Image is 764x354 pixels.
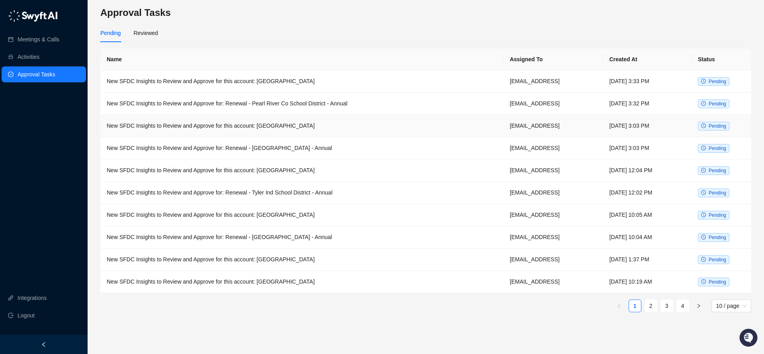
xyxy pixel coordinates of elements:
[503,204,603,226] td: [EMAIL_ADDRESS]
[692,49,751,70] th: Status
[709,212,726,218] span: Pending
[629,300,641,312] li: 1
[33,108,64,123] a: 📶Status
[739,328,760,349] iframe: Open customer support
[709,279,726,285] span: Pending
[701,79,706,84] span: clock-circle
[692,300,705,312] li: Next Page
[603,204,692,226] td: [DATE] 10:05 AM
[135,74,145,84] button: Start new chat
[503,137,603,159] td: [EMAIL_ADDRESS]
[603,93,692,115] td: [DATE] 3:32 PM
[676,300,689,312] li: 4
[100,6,751,19] h3: Approval Tasks
[503,49,603,70] th: Assigned To
[711,300,751,312] div: Page Size
[503,70,603,93] td: [EMAIL_ADDRESS]
[100,249,503,271] td: New SFDC Insights to Review and Approve for this account: [GEOGRAPHIC_DATA]
[18,49,39,65] a: Activities
[27,72,131,80] div: Start new chat
[503,226,603,249] td: [EMAIL_ADDRESS]
[36,112,42,119] div: 📶
[613,300,625,312] button: left
[100,29,121,37] div: Pending
[100,204,503,226] td: New SFDC Insights to Review and Approve for this account: [GEOGRAPHIC_DATA]
[100,226,503,249] td: New SFDC Insights to Review and Approve for: Renewal - [GEOGRAPHIC_DATA] - Annual
[603,115,692,137] td: [DATE] 3:03 PM
[696,303,701,308] span: right
[613,300,625,312] li: Previous Page
[503,182,603,204] td: [EMAIL_ADDRESS]
[701,257,706,262] span: clock-circle
[603,70,692,93] td: [DATE] 3:33 PM
[100,49,503,70] th: Name
[677,300,689,312] a: 4
[100,182,503,204] td: New SFDC Insights to Review and Approve for: Renewal - Tyler Ind School District - Annual
[100,115,503,137] td: New SFDC Insights to Review and Approve for this account: [GEOGRAPHIC_DATA]
[645,300,657,312] a: 2
[8,8,24,24] img: Swyft AI
[18,307,35,323] span: Logout
[603,182,692,204] td: [DATE] 12:02 PM
[709,235,726,240] span: Pending
[8,72,22,86] img: 5124521997842_fc6d7dfcefe973c2e489_88.png
[56,130,96,137] a: Powered byPylon
[603,159,692,182] td: [DATE] 12:04 PM
[100,93,503,115] td: New SFDC Insights to Review and Approve for: Renewal - Pearl River Co School District - Annual
[8,112,14,119] div: 📚
[44,111,61,119] span: Status
[503,115,603,137] td: [EMAIL_ADDRESS]
[27,80,101,86] div: We're available if you need us!
[8,45,145,57] h2: How can we help?
[629,300,641,312] a: 1
[503,159,603,182] td: [EMAIL_ADDRESS]
[41,342,47,347] span: left
[8,10,58,22] img: logo-05li4sbe.png
[8,313,14,318] span: logout
[701,235,706,239] span: clock-circle
[603,226,692,249] td: [DATE] 10:04 AM
[709,146,726,151] span: Pending
[709,168,726,173] span: Pending
[133,29,158,37] div: Reviewed
[100,271,503,293] td: New SFDC Insights to Review and Approve for this account: [GEOGRAPHIC_DATA]
[709,257,726,263] span: Pending
[701,212,706,217] span: clock-circle
[709,79,726,84] span: Pending
[701,101,706,106] span: clock-circle
[503,271,603,293] td: [EMAIL_ADDRESS]
[701,168,706,173] span: clock-circle
[692,300,705,312] button: right
[701,146,706,150] span: clock-circle
[701,190,706,195] span: clock-circle
[100,70,503,93] td: New SFDC Insights to Review and Approve for this account: [GEOGRAPHIC_DATA]
[18,31,59,47] a: Meetings & Calls
[709,101,726,107] span: Pending
[503,93,603,115] td: [EMAIL_ADDRESS]
[100,159,503,182] td: New SFDC Insights to Review and Approve for this account: [GEOGRAPHIC_DATA]
[701,123,706,128] span: clock-circle
[709,190,726,196] span: Pending
[603,271,692,293] td: [DATE] 10:19 AM
[603,249,692,271] td: [DATE] 1:37 PM
[5,108,33,123] a: 📚Docs
[709,123,726,129] span: Pending
[617,303,621,308] span: left
[18,290,47,306] a: Integrations
[661,300,673,312] a: 3
[645,300,657,312] li: 2
[701,279,706,284] span: clock-circle
[603,137,692,159] td: [DATE] 3:03 PM
[716,300,746,312] span: 10 / page
[8,32,145,45] p: Welcome 👋
[18,66,55,82] a: Approval Tasks
[79,131,96,137] span: Pylon
[660,300,673,312] li: 3
[603,49,692,70] th: Created At
[100,137,503,159] td: New SFDC Insights to Review and Approve for: Renewal - [GEOGRAPHIC_DATA] - Annual
[16,111,29,119] span: Docs
[503,249,603,271] td: [EMAIL_ADDRESS]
